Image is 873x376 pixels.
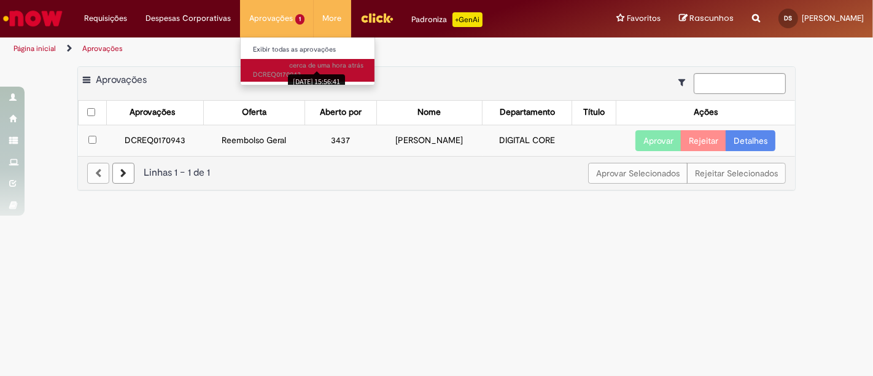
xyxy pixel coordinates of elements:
p: +GenAi [452,12,483,27]
span: 1 [295,14,305,25]
a: Aprovações [82,44,123,53]
span: DS [785,14,793,22]
ul: Trilhas de página [9,37,573,60]
i: Mostrar filtros para: Suas Solicitações [678,78,691,87]
span: DCREQ0170943 [253,61,363,80]
a: Rascunhos [679,13,734,25]
span: Despesas Corporativas [145,12,231,25]
span: Aprovações [96,74,147,86]
div: Nome [417,106,441,119]
div: Aberto por [320,106,362,119]
div: Departamento [500,106,555,119]
img: ServiceNow [1,6,64,31]
a: Detalhes [726,130,775,151]
div: [DATE] 15:56:41 [288,74,345,88]
td: DIGITAL CORE [483,125,572,156]
th: Aprovações [107,101,203,125]
img: click_logo_yellow_360x200.png [360,9,394,27]
span: [PERSON_NAME] [802,13,864,23]
td: 3437 [305,125,376,156]
span: Requisições [84,12,127,25]
span: cerca de uma hora atrás [289,61,363,70]
div: Título [583,106,605,119]
span: Rascunhos [689,12,734,24]
a: Página inicial [14,44,56,53]
div: Aprovações [130,106,175,119]
button: Aprovar [635,130,681,151]
a: Exibir todas as aprovações [241,43,376,57]
span: Aprovações [249,12,293,25]
div: Oferta [242,106,266,119]
div: Ações [694,106,718,119]
td: DCREQ0170943 [107,125,203,156]
td: [PERSON_NAME] [376,125,482,156]
td: Reembolso Geral [203,125,305,156]
div: Padroniza [412,12,483,27]
span: More [323,12,342,25]
div: Linhas 1 − 1 de 1 [87,166,786,180]
span: Favoritos [627,12,661,25]
a: Aberto DCREQ0170943 : [241,59,376,82]
button: Rejeitar [681,130,726,151]
ul: Aprovações [240,37,375,85]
